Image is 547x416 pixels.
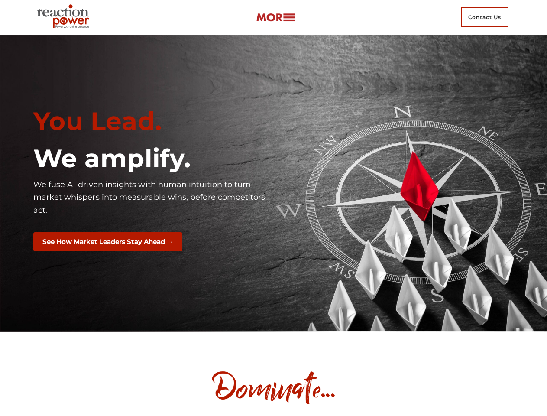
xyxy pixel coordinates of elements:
[33,106,162,136] span: You Lead.
[209,368,339,407] img: Dominate image
[33,143,267,174] h1: We amplify.
[33,237,182,246] a: See How Market Leaders Stay Ahead →
[256,13,295,23] img: more-btn.png
[33,2,96,33] img: Executive Branding | Personal Branding Agency
[461,7,508,27] span: Contact Us
[33,232,182,252] button: See How Market Leaders Stay Ahead →
[33,179,267,217] p: We fuse AI-driven insights with human intuition to turn market whispers into measurable wins, bef...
